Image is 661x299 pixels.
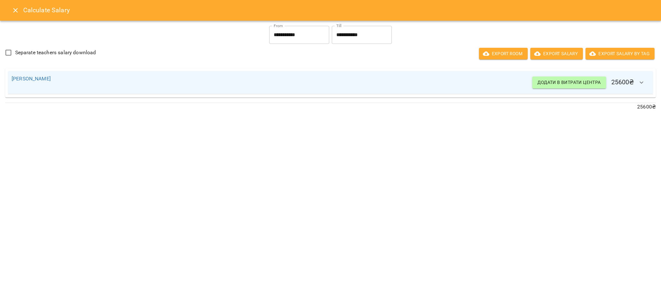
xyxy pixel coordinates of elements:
p: 25600 ₴ [5,103,656,111]
button: Export Salary by Tag [585,48,655,59]
span: Separate teachers salary download [15,49,96,57]
span: Export Salary by Tag [591,50,649,57]
span: Export Salary [535,50,578,57]
button: Export room [479,48,528,59]
h6: 25600 ₴ [532,75,649,90]
button: Close [8,3,23,18]
button: Export Salary [530,48,583,59]
button: Додати в витрати центра [532,77,606,88]
span: Додати в витрати центра [537,78,601,86]
span: Export room [484,50,523,57]
a: [PERSON_NAME] [12,76,51,82]
h6: Calculate Salary [23,5,653,15]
